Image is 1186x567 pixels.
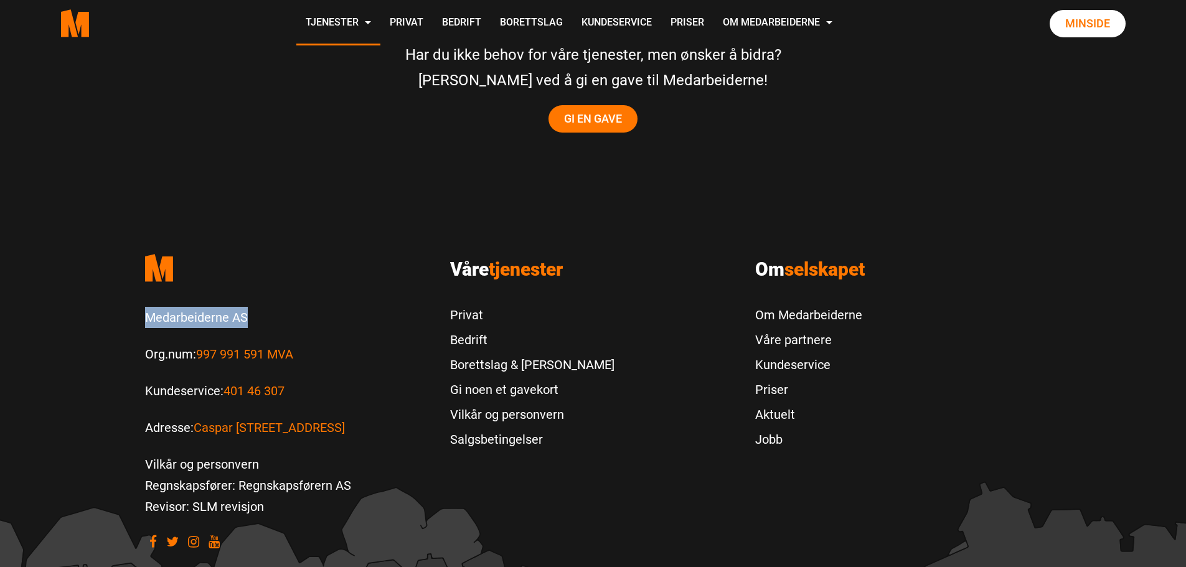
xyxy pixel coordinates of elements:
p: Adresse: [145,417,431,438]
a: Priser [661,1,713,45]
a: Gi en gave [548,105,638,133]
a: Om Medarbeiderne [713,1,842,45]
a: Tjenester [296,1,380,45]
a: Visit our Instagram [188,535,199,547]
a: Call us to 401 46 307 [224,383,285,398]
a: Gi noen et gavekort [450,377,614,402]
p: Medarbeiderne AS [145,307,431,328]
p: Org.num: [145,344,431,365]
a: Privat [380,1,433,45]
a: Visit our Twitter [166,535,179,547]
a: Regnskapsfører: Regnskapsførern AS [145,478,351,493]
a: Les mer om Org.num [196,347,293,362]
a: Kundeservice [572,1,661,45]
a: Borettslag & [PERSON_NAME] [450,352,614,377]
a: Medarbeiderne start [145,245,431,291]
a: Bedrift [450,327,614,352]
a: Bedrift [433,1,491,45]
a: Jobb [755,427,862,452]
a: Minside [1050,10,1126,37]
a: Visit our youtube [209,535,220,547]
a: Visit our Facebook [149,535,157,547]
a: Kundeservice [755,352,862,377]
a: Om Medarbeiderne [755,302,862,327]
span: selskapet [784,258,865,280]
a: Våre partnere [755,327,862,352]
p: Har du ikke behov for våre tjenester, men ønsker å bidra? [PERSON_NAME] ved å gi en gave til Meda... [229,42,958,93]
h3: Våre [450,258,737,281]
a: Salgsbetingelser [450,427,614,452]
a: Privat [450,302,614,327]
h3: Om [755,258,1042,281]
a: Vilkår og personvern [450,402,614,427]
a: Revisor: SLM revisjon [145,499,264,514]
span: tjenester [489,258,563,280]
a: Borettslag [491,1,572,45]
a: Aktuelt [755,402,862,427]
a: Vilkår og personvern [145,457,259,472]
a: Priser [755,377,862,402]
p: Kundeservice: [145,380,431,401]
a: Les mer om Caspar Storms vei 16, 0664 Oslo [194,420,345,435]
